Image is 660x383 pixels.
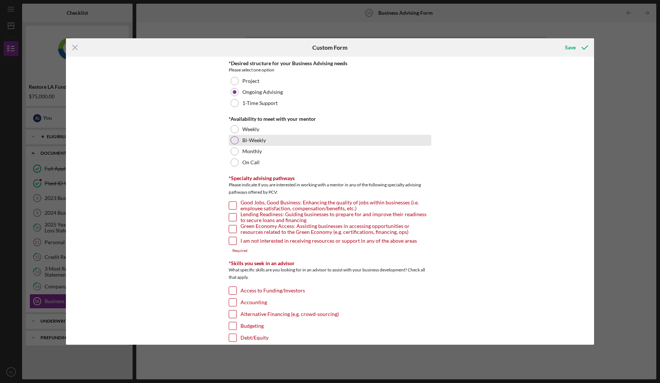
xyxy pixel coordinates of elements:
label: Debt/Equity [241,334,268,341]
label: Lending Readiness: Guiding businesses to prepare for and improve their readiness to secure loans ... [241,214,431,221]
div: What specific skills are you looking for in an advisor to assist with your business development? ... [229,266,431,283]
div: *Specialty advising pathways [229,175,431,181]
label: Bi-Weekly [242,137,266,143]
label: Project [242,78,259,84]
label: Budgeting [241,322,264,330]
div: Save [565,40,576,55]
h6: Custom Form [312,44,347,51]
div: *Desired structure for your Business Advising needs [229,60,431,66]
label: Ongoing Advising [242,89,283,95]
label: Accounting [241,299,267,306]
label: Green Economy Access: Assisting businesses in accessing opportunities or resources related to the... [241,225,431,233]
label: Good Jobs, Good Business: Enhancing the quality of jobs within businesses (i.e. employee satisfac... [241,202,431,209]
div: Required [229,249,431,253]
label: Alternative Financing (e.g. crowd-sourcing) [241,310,339,318]
div: Please select one option [229,66,431,74]
label: On Call [242,159,260,165]
label: 1-Time Support [242,100,278,106]
div: *Availability to meet with your mentor [229,116,431,122]
div: Please indicate if you are interested in working with a mentor in any of the following specialty ... [229,181,431,198]
label: Access to Funding/Investors [241,287,305,294]
button: Save [558,40,594,55]
label: I am not interested in receiving resources or support in any of the above areas [241,237,417,245]
label: Monthly [242,148,262,154]
label: Weekly [242,126,259,132]
div: *Skills you seek in an advisor [229,260,431,266]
